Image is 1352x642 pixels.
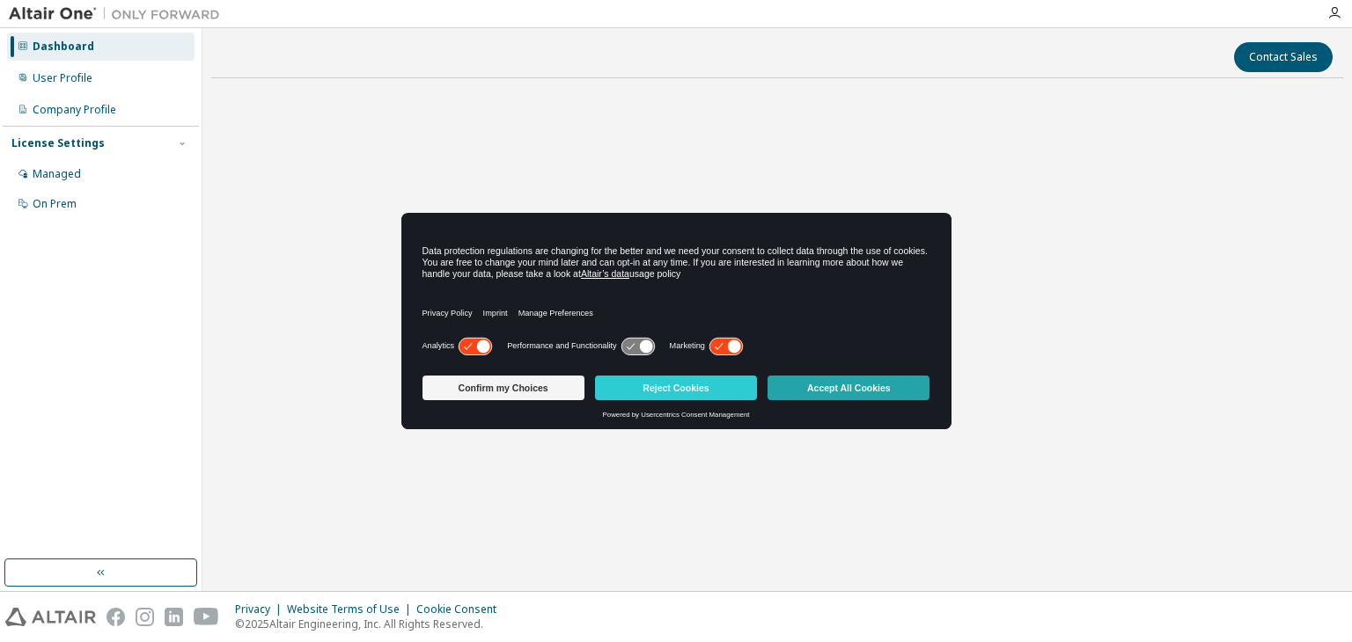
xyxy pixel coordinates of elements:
img: Altair One [9,5,229,23]
div: On Prem [33,197,77,211]
img: facebook.svg [107,608,125,626]
button: Contact Sales [1234,42,1333,72]
div: Cookie Consent [416,602,507,616]
img: youtube.svg [194,608,219,626]
img: instagram.svg [136,608,154,626]
div: License Settings [11,136,105,150]
div: Company Profile [33,103,116,117]
div: Dashboard [33,40,94,54]
img: linkedin.svg [165,608,183,626]
p: © 2025 Altair Engineering, Inc. All Rights Reserved. [235,616,507,631]
div: User Profile [33,71,92,85]
div: Privacy [235,602,287,616]
img: altair_logo.svg [5,608,96,626]
div: Website Terms of Use [287,602,416,616]
div: Managed [33,167,81,181]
